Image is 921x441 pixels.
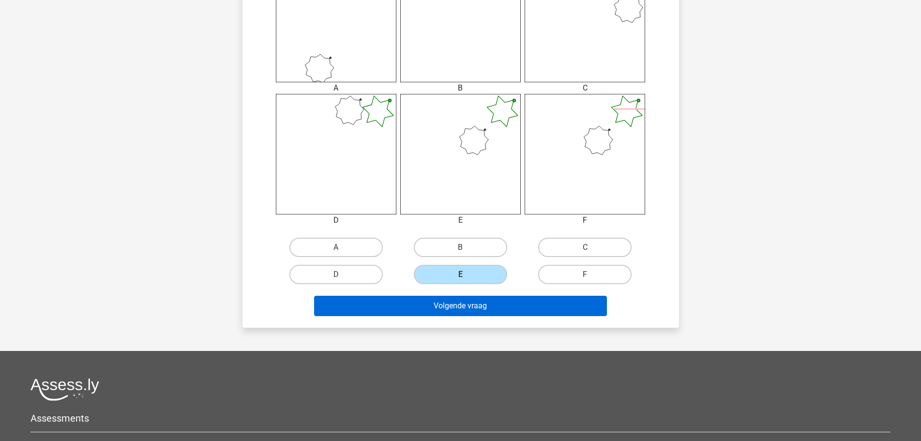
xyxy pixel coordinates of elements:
label: A [289,238,383,257]
label: E [414,265,507,284]
label: C [538,238,632,257]
div: C [517,82,652,94]
label: B [414,238,507,257]
h5: Assessments [30,412,891,424]
label: D [289,265,383,284]
div: A [269,82,404,94]
div: B [393,82,528,94]
button: Volgende vraag [314,296,607,316]
img: Assessly logo [30,378,99,401]
label: F [538,265,632,284]
div: E [393,214,528,226]
div: D [269,214,404,226]
div: F [517,214,652,226]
